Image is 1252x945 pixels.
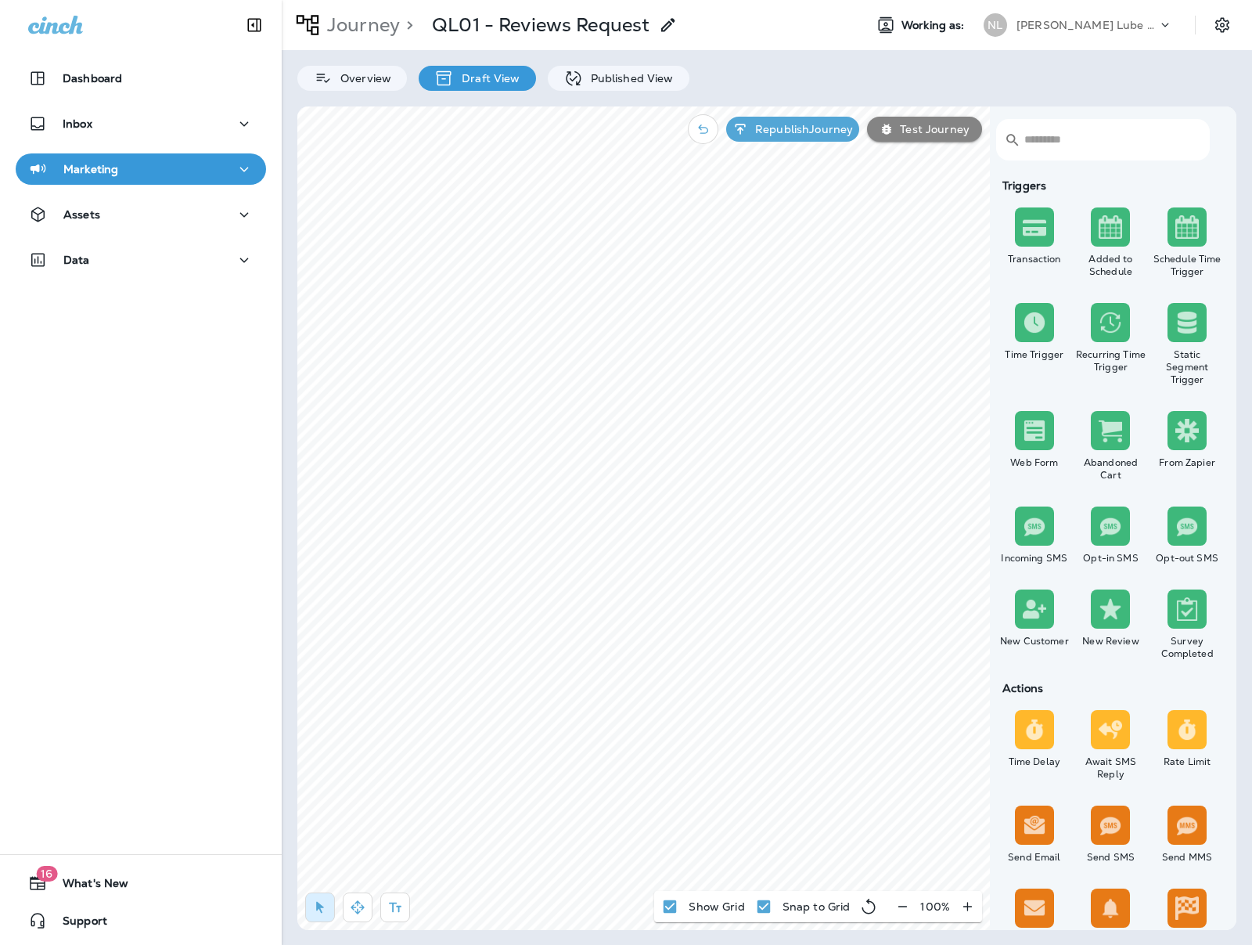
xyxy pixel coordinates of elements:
[726,117,859,142] button: RepublishJourney
[1076,253,1146,278] div: Added to Schedule
[1208,11,1236,39] button: Settings
[321,13,400,37] p: Journey
[999,348,1070,361] div: Time Trigger
[1152,635,1222,660] div: Survey Completed
[47,877,128,896] span: What's New
[1076,348,1146,373] div: Recurring Time Trigger
[16,867,266,899] button: 16What's New
[47,914,107,933] span: Support
[16,905,266,936] button: Support
[1152,552,1222,564] div: Opt-out SMS
[432,13,649,37] p: QL01 - Reviews Request
[16,199,266,230] button: Assets
[63,208,100,221] p: Assets
[1152,851,1222,864] div: Send MMS
[999,635,1070,647] div: New Customer
[782,900,851,913] p: Snap to Grid
[63,72,122,85] p: Dashboard
[63,117,92,130] p: Inbox
[689,900,744,913] p: Show Grid
[999,756,1070,768] div: Time Delay
[232,9,276,41] button: Collapse Sidebar
[1152,253,1222,278] div: Schedule Time Trigger
[16,244,266,276] button: Data
[1076,456,1146,482] div: Abandoned Cart
[333,72,391,85] p: Overview
[999,552,1070,564] div: Incoming SMS
[1152,456,1222,469] div: From Zapier
[894,123,970,135] p: Test Journey
[63,254,90,266] p: Data
[400,13,413,37] p: >
[63,163,118,175] p: Marketing
[1076,851,1146,864] div: Send SMS
[749,123,853,135] p: Republish Journey
[996,179,1225,192] div: Triggers
[867,117,982,142] button: Test Journey
[1076,635,1146,647] div: New Review
[454,72,520,85] p: Draft View
[16,153,266,185] button: Marketing
[999,253,1070,265] div: Transaction
[999,851,1070,864] div: Send Email
[36,866,57,882] span: 16
[1076,552,1146,564] div: Opt-in SMS
[1152,348,1222,386] div: Static Segment Trigger
[1076,756,1146,781] div: Await SMS Reply
[1152,756,1222,768] div: Rate Limit
[984,13,1007,37] div: NL
[999,456,1070,469] div: Web Form
[996,682,1225,694] div: Actions
[920,900,950,913] p: 100 %
[583,72,674,85] p: Published View
[16,63,266,94] button: Dashboard
[1016,19,1157,31] p: [PERSON_NAME] Lube Centers, Inc
[16,108,266,139] button: Inbox
[901,19,968,32] span: Working as:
